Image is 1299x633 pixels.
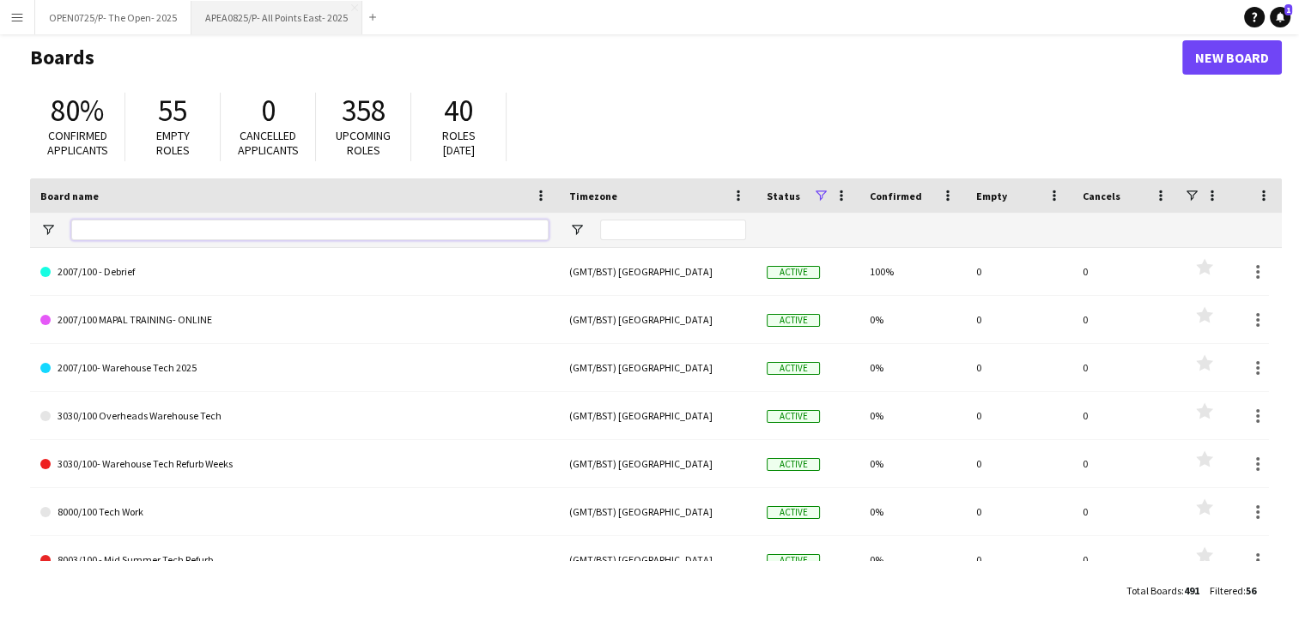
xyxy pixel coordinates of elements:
[1083,190,1120,202] span: Cancels
[966,296,1072,343] div: 0
[40,344,549,392] a: 2007/100- Warehouse Tech 2025
[1072,440,1179,487] div: 0
[966,392,1072,439] div: 0
[1210,584,1243,597] span: Filtered
[966,440,1072,487] div: 0
[559,296,756,343] div: (GMT/BST) [GEOGRAPHIC_DATA]
[1126,584,1181,597] span: Total Boards
[767,266,820,279] span: Active
[966,344,1072,391] div: 0
[767,458,820,471] span: Active
[859,392,966,439] div: 0%
[559,248,756,295] div: (GMT/BST) [GEOGRAPHIC_DATA]
[966,488,1072,535] div: 0
[40,190,99,202] span: Board name
[51,92,104,130] span: 80%
[559,344,756,391] div: (GMT/BST) [GEOGRAPHIC_DATA]
[569,222,585,238] button: Open Filter Menu
[47,128,108,158] span: Confirmed applicants
[442,128,476,158] span: Roles [DATE]
[767,190,800,202] span: Status
[767,506,820,519] span: Active
[1270,7,1290,27] a: 1
[870,190,922,202] span: Confirmed
[569,190,617,202] span: Timezone
[191,1,362,34] button: APEA0825/P- All Points East- 2025
[1184,584,1199,597] span: 491
[1246,584,1256,597] span: 56
[767,314,820,327] span: Active
[1072,536,1179,583] div: 0
[1284,4,1292,15] span: 1
[859,440,966,487] div: 0%
[238,128,299,158] span: Cancelled applicants
[40,488,549,536] a: 8000/100 Tech Work
[966,536,1072,583] div: 0
[859,296,966,343] div: 0%
[1182,40,1282,75] a: New Board
[40,440,549,488] a: 3030/100- Warehouse Tech Refurb Weeks
[1072,248,1179,295] div: 0
[40,296,549,344] a: 2007/100 MAPAL TRAINING- ONLINE
[976,190,1007,202] span: Empty
[1210,574,1256,607] div: :
[1072,296,1179,343] div: 0
[71,220,549,240] input: Board name Filter Input
[261,92,276,130] span: 0
[600,220,746,240] input: Timezone Filter Input
[40,536,549,584] a: 8003/100 - Mid Summer Tech Refurb
[559,488,756,535] div: (GMT/BST) [GEOGRAPHIC_DATA]
[859,488,966,535] div: 0%
[859,536,966,583] div: 0%
[1072,392,1179,439] div: 0
[767,554,820,567] span: Active
[40,392,549,440] a: 3030/100 Overheads Warehouse Tech
[336,128,391,158] span: Upcoming roles
[342,92,385,130] span: 358
[40,222,56,238] button: Open Filter Menu
[767,362,820,375] span: Active
[1072,344,1179,391] div: 0
[30,45,1182,70] h1: Boards
[1126,574,1199,607] div: :
[158,92,187,130] span: 55
[859,344,966,391] div: 0%
[40,248,549,296] a: 2007/100 - Debrief
[1072,488,1179,535] div: 0
[156,128,190,158] span: Empty roles
[559,440,756,487] div: (GMT/BST) [GEOGRAPHIC_DATA]
[35,1,191,34] button: OPEN0725/P- The Open- 2025
[966,248,1072,295] div: 0
[859,248,966,295] div: 100%
[767,410,820,423] span: Active
[559,536,756,583] div: (GMT/BST) [GEOGRAPHIC_DATA]
[444,92,473,130] span: 40
[559,392,756,439] div: (GMT/BST) [GEOGRAPHIC_DATA]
